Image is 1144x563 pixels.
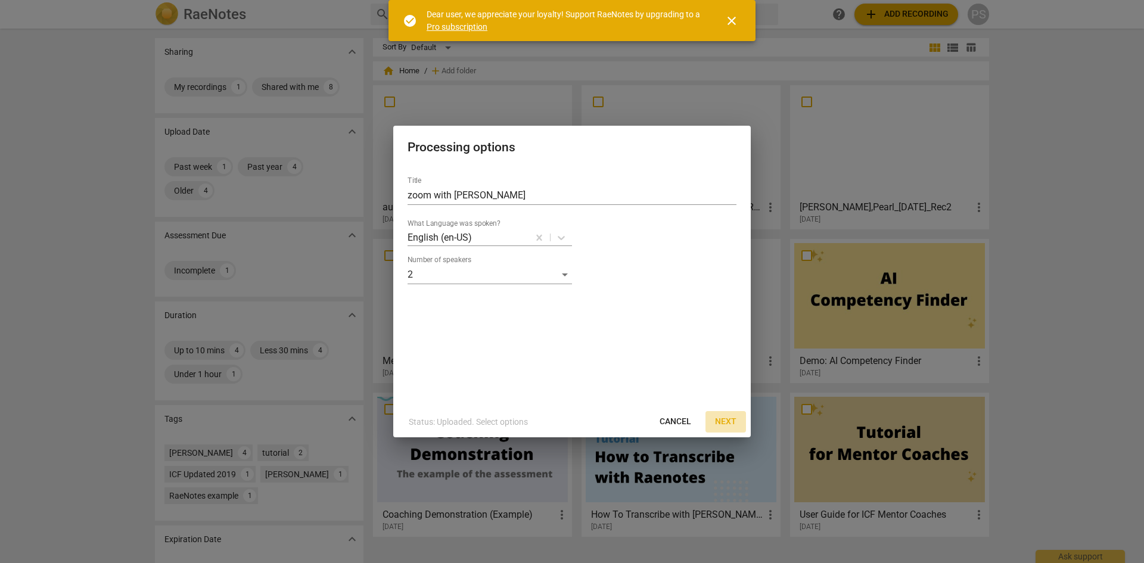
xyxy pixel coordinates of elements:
[427,8,703,33] div: Dear user, we appreciate your loyalty! Support RaeNotes by upgrading to a
[715,416,736,428] span: Next
[409,416,528,428] p: Status: Uploaded. Select options
[408,256,471,263] label: Number of speakers
[408,177,421,184] label: Title
[408,140,736,155] h2: Processing options
[717,7,746,35] button: Close
[408,265,572,284] div: 2
[408,231,472,244] p: English (en-US)
[403,14,417,28] span: check_circle
[408,220,500,227] label: What Language was spoken?
[725,14,739,28] span: close
[650,411,701,433] button: Cancel
[705,411,746,433] button: Next
[427,22,487,32] a: Pro subscription
[660,416,691,428] span: Cancel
